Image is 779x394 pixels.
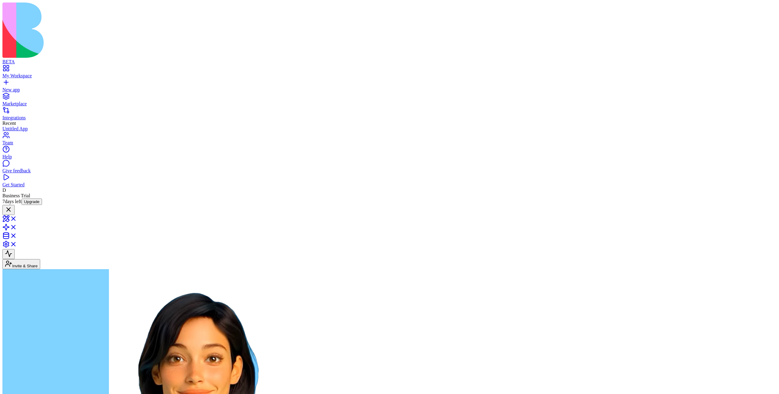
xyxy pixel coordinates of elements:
div: Help [2,154,777,160]
a: Get Started [2,177,777,188]
div: BETA [2,59,777,65]
div: Get Started [2,182,777,188]
a: Untitled App [2,126,777,132]
span: 7 days left [2,199,22,204]
div: Give feedback [2,168,777,174]
div: Marketplace [2,101,777,107]
img: logo [2,2,247,58]
div: Team [2,140,777,146]
a: Help [2,149,777,160]
a: BETA [2,54,777,65]
a: Team [2,135,777,146]
span: Business Trial [2,193,30,204]
span: Recent [2,121,16,126]
a: New app [2,82,777,93]
div: Integrations [2,115,777,121]
a: Give feedback [2,163,777,174]
button: Upgrade [22,199,42,205]
button: Invite & Share [2,259,40,269]
span: D [2,188,6,193]
a: My Workspace [2,68,777,79]
div: New app [2,87,777,93]
a: Integrations [2,110,777,121]
a: Marketplace [2,96,777,107]
div: My Workspace [2,73,777,79]
a: Upgrade [22,199,42,204]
